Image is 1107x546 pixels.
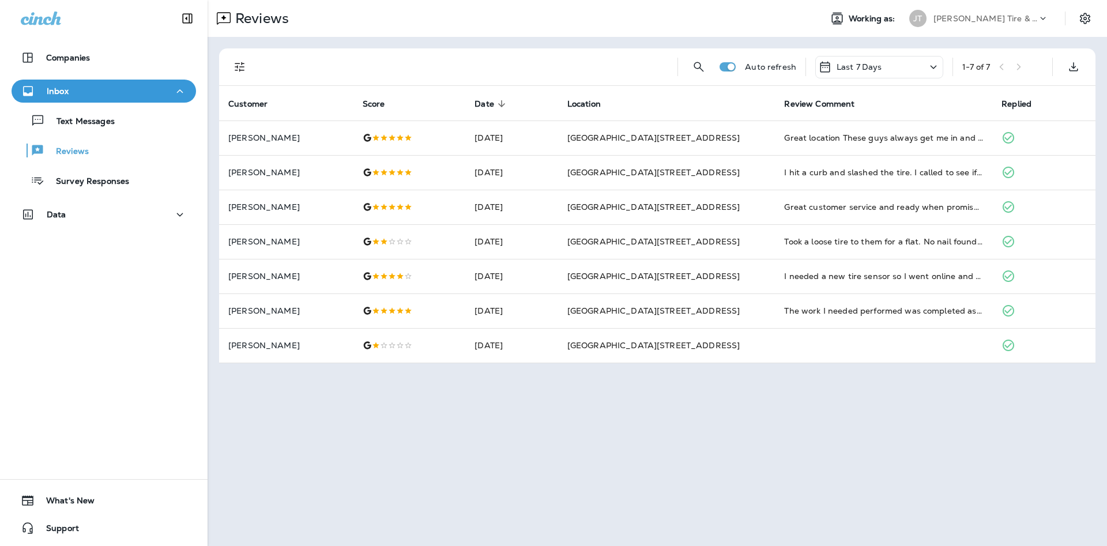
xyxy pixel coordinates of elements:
[46,53,90,62] p: Companies
[909,10,927,27] div: JT
[12,108,196,133] button: Text Messages
[12,203,196,226] button: Data
[784,305,983,317] div: The work I needed performed was completed as quickly as they could and at half the price of the d...
[784,99,869,109] span: Review Comment
[1001,99,1046,109] span: Replied
[231,10,289,27] p: Reviews
[171,7,204,30] button: Collapse Sidebar
[745,62,796,71] p: Auto refresh
[465,224,558,259] td: [DATE]
[44,146,89,157] p: Reviews
[228,202,344,212] p: [PERSON_NAME]
[228,168,344,177] p: [PERSON_NAME]
[465,121,558,155] td: [DATE]
[465,190,558,224] td: [DATE]
[228,133,344,142] p: [PERSON_NAME]
[228,99,268,109] span: Customer
[784,167,983,178] div: I hit a curb and slashed the tire. I called to see if I could get in to get a new tire. They took...
[12,517,196,540] button: Support
[784,132,983,144] div: Great location These guys always get me in and out quick and deliver quality work Very easy to wo...
[465,155,558,190] td: [DATE]
[567,167,740,178] span: [GEOGRAPHIC_DATA][STREET_ADDRESS]
[962,62,990,71] div: 1 - 7 of 7
[35,524,79,537] span: Support
[12,138,196,163] button: Reviews
[933,14,1037,23] p: [PERSON_NAME] Tire & Auto
[228,341,344,350] p: [PERSON_NAME]
[47,210,66,219] p: Data
[567,99,601,109] span: Location
[12,168,196,193] button: Survey Responses
[228,55,251,78] button: Filters
[228,306,344,315] p: [PERSON_NAME]
[465,259,558,293] td: [DATE]
[44,176,129,187] p: Survey Responses
[228,99,283,109] span: Customer
[475,99,494,109] span: Date
[849,14,898,24] span: Working as:
[465,293,558,328] td: [DATE]
[567,133,740,143] span: [GEOGRAPHIC_DATA][STREET_ADDRESS]
[47,86,69,96] p: Inbox
[1001,99,1031,109] span: Replied
[1062,55,1085,78] button: Export as CSV
[784,270,983,282] div: I needed a new tire sensor so I went online and scheduled an appointment for right after work. Th...
[567,271,740,281] span: [GEOGRAPHIC_DATA][STREET_ADDRESS]
[35,496,95,510] span: What's New
[363,99,385,109] span: Score
[687,55,710,78] button: Search Reviews
[837,62,882,71] p: Last 7 Days
[784,201,983,213] div: Great customer service and ready when promised
[567,236,740,247] span: [GEOGRAPHIC_DATA][STREET_ADDRESS]
[784,236,983,247] div: Took a loose tire to them for a flat. No nail found instead said it was a cracked valve stem. Thi...
[465,328,558,363] td: [DATE]
[475,99,509,109] span: Date
[228,272,344,281] p: [PERSON_NAME]
[567,202,740,212] span: [GEOGRAPHIC_DATA][STREET_ADDRESS]
[45,116,115,127] p: Text Messages
[12,46,196,69] button: Companies
[784,99,854,109] span: Review Comment
[567,306,740,316] span: [GEOGRAPHIC_DATA][STREET_ADDRESS]
[12,80,196,103] button: Inbox
[1075,8,1095,29] button: Settings
[228,237,344,246] p: [PERSON_NAME]
[12,489,196,512] button: What's New
[363,99,400,109] span: Score
[567,99,616,109] span: Location
[567,340,740,351] span: [GEOGRAPHIC_DATA][STREET_ADDRESS]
